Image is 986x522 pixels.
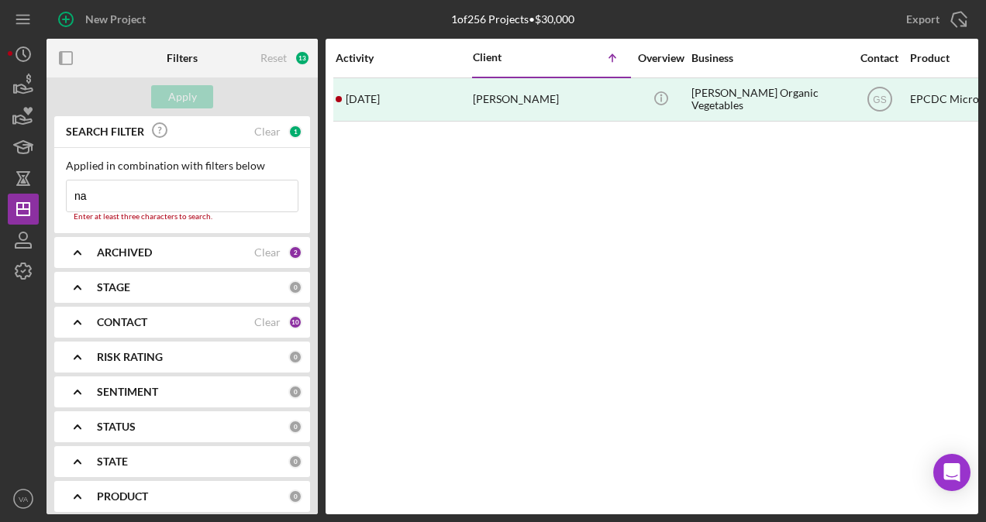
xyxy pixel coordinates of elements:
b: PRODUCT [97,490,148,503]
b: Filters [167,52,198,64]
div: 0 [288,420,302,434]
button: Apply [151,85,213,108]
b: ARCHIVED [97,246,152,259]
button: Export [891,4,978,35]
div: Contact [850,52,908,64]
button: New Project [47,4,161,35]
button: VA [8,483,39,514]
text: GS [873,94,886,105]
div: 0 [288,350,302,364]
div: 1 [288,125,302,139]
div: Overview [632,52,690,64]
div: 0 [288,455,302,469]
div: New Project [85,4,146,35]
div: 0 [288,489,302,503]
div: Apply [168,85,197,108]
b: STATE [97,455,128,468]
text: VA [19,495,29,503]
div: 2 [288,246,302,259]
div: Clear [254,125,281,138]
div: Client [473,51,550,64]
div: Open Intercom Messenger [933,454,970,491]
div: [PERSON_NAME] Organic Vegetables [691,79,846,120]
div: Reset [260,52,287,64]
div: 13 [295,50,310,66]
div: 10 [288,315,302,329]
div: 0 [288,385,302,399]
div: Business [691,52,846,64]
b: SEARCH FILTER [66,125,144,138]
b: RISK RATING [97,351,163,363]
div: Activity [336,52,471,64]
b: STAGE [97,281,130,294]
time: 2024-10-15 19:23 [346,93,380,105]
div: Applied in combination with filters below [66,160,298,172]
div: Clear [254,246,281,259]
div: Export [906,4,939,35]
b: STATUS [97,421,136,433]
div: 1 of 256 Projects • $30,000 [451,13,574,26]
b: CONTACT [97,316,147,328]
div: [PERSON_NAME] [473,79,628,120]
div: 0 [288,280,302,294]
div: Clear [254,316,281,328]
div: Enter at least three characters to search. [66,212,298,222]
b: SENTIMENT [97,386,158,398]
